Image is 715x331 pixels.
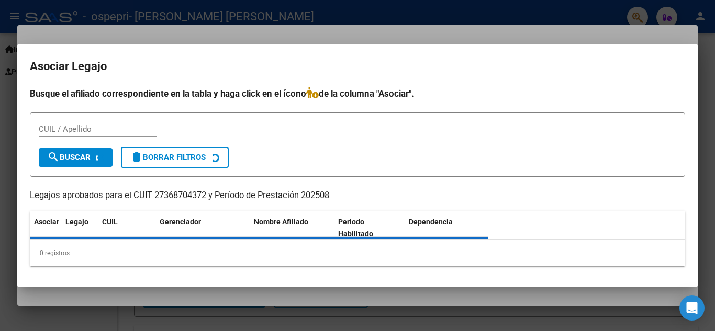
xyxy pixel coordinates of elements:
[250,211,334,245] datatable-header-cell: Nombre Afiliado
[155,211,250,245] datatable-header-cell: Gerenciador
[34,218,59,226] span: Asociar
[334,211,405,245] datatable-header-cell: Periodo Habilitado
[130,153,206,162] span: Borrar Filtros
[160,218,201,226] span: Gerenciador
[47,151,60,163] mat-icon: search
[405,211,489,245] datatable-header-cell: Dependencia
[61,211,98,245] datatable-header-cell: Legajo
[98,211,155,245] datatable-header-cell: CUIL
[679,295,705,321] div: Open Intercom Messenger
[30,240,685,266] div: 0 registros
[254,218,308,226] span: Nombre Afiliado
[30,189,685,202] p: Legajos aprobados para el CUIT 27368704372 y Período de Prestación 202508
[30,211,61,245] datatable-header-cell: Asociar
[409,218,453,226] span: Dependencia
[39,148,113,167] button: Buscar
[30,87,685,100] h4: Busque el afiliado correspondiente en la tabla y haga click en el ícono de la columna "Asociar".
[338,218,373,238] span: Periodo Habilitado
[102,218,118,226] span: CUIL
[30,56,685,76] h2: Asociar Legajo
[47,153,91,162] span: Buscar
[130,151,143,163] mat-icon: delete
[121,147,229,168] button: Borrar Filtros
[65,218,88,226] span: Legajo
